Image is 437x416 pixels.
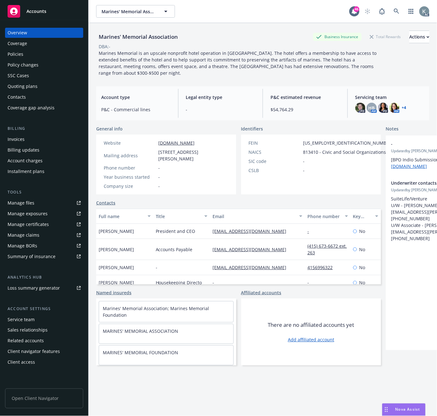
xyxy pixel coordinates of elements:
[99,264,134,271] span: [PERSON_NAME]
[376,5,388,18] a: Report a Bug
[241,125,263,132] span: Identifiers
[303,158,305,165] span: -
[96,33,180,41] div: Marines' Memorial Association
[249,167,301,174] div: CSLB
[5,134,83,144] a: Invoices
[8,230,39,240] div: Manage claims
[307,264,338,270] a: 4156996322
[8,357,35,367] div: Client access
[351,209,381,224] button: Key contact
[99,279,134,286] span: [PERSON_NAME]
[210,209,305,224] button: Email
[8,241,37,251] div: Manage BORs
[390,5,403,18] a: Search
[8,28,27,38] div: Overview
[156,213,201,220] div: Title
[5,49,83,59] a: Policies
[104,165,156,171] div: Phone number
[5,274,83,280] div: Analytics hub
[5,283,83,293] a: Loss summary generator
[359,264,365,271] span: No
[395,407,420,412] span: Nova Assist
[5,38,83,49] a: Coverage
[158,165,160,171] span: -
[271,94,340,101] span: P&C estimated revenue
[5,60,83,70] a: Policy changes
[213,246,291,252] a: [EMAIL_ADDRESS][DOMAIN_NAME]
[5,306,83,312] div: Account settings
[359,228,365,234] span: No
[5,347,83,357] a: Client navigator features
[213,280,219,286] a: -
[5,357,83,367] a: Client access
[99,246,134,253] span: [PERSON_NAME]
[405,5,417,18] a: Switch app
[103,350,178,355] a: MARINES' MEMORIAL FOUNDATION
[8,219,49,229] div: Manage certificates
[104,140,156,146] div: Website
[8,209,48,219] div: Manage exposures
[8,71,29,81] div: SSC Cases
[307,213,341,220] div: Phone number
[96,125,123,132] span: General info
[5,125,83,132] div: Billing
[353,213,371,220] div: Key contact
[158,174,160,180] span: -
[361,5,374,18] a: Start snowing
[5,166,83,176] a: Installment plans
[8,156,43,166] div: Account charges
[5,145,83,155] a: Billing updates
[213,264,291,270] a: [EMAIL_ADDRESS][DOMAIN_NAME]
[158,149,229,162] span: [STREET_ADDRESS][PERSON_NAME]
[5,71,83,81] a: SSC Cases
[359,279,365,286] span: No
[8,166,44,176] div: Installment plans
[367,33,404,41] div: Total Rewards
[8,347,60,357] div: Client navigator features
[5,156,83,166] a: Account charges
[8,145,39,155] div: Billing updates
[156,246,193,253] span: Accounts Payable
[419,6,429,16] img: photo
[307,243,347,256] a: (415) 673-6672 ext. 263
[386,125,399,133] span: Notes
[8,315,35,325] div: Service team
[5,209,83,219] a: Manage exposures
[303,167,305,174] span: -
[5,198,83,208] a: Manage files
[409,31,429,43] div: Actions
[5,241,83,251] a: Manage BORs
[96,199,115,206] a: Contacts
[5,251,83,262] a: Summary of insurance
[5,230,83,240] a: Manage claims
[249,140,301,146] div: FEIN
[8,134,25,144] div: Invoices
[355,103,365,113] img: photo
[5,189,83,195] div: Tools
[8,92,26,102] div: Contacts
[378,103,388,113] img: photo
[359,246,365,253] span: No
[307,228,314,234] a: -
[5,325,83,335] a: Sales relationships
[288,336,334,343] a: Add affiliated account
[8,325,48,335] div: Sales relationships
[156,264,157,271] span: -
[5,81,83,91] a: Quoting plans
[104,152,156,159] div: Mailing address
[249,149,301,155] div: NAICS
[8,81,38,91] div: Quoting plans
[5,389,83,408] span: Open Client Navigator
[213,228,291,234] a: [EMAIL_ADDRESS][DOMAIN_NAME]
[103,328,178,334] a: MARINES' MEMORIAL ASSOCIATION
[382,403,426,416] button: Nova Assist
[99,228,134,234] span: [PERSON_NAME]
[156,228,195,234] span: President and CEO
[5,103,83,113] a: Coverage gap analysis
[5,28,83,38] a: Overview
[5,315,83,325] a: Service team
[5,92,83,102] a: Contacts
[305,209,350,224] button: Phone number
[96,209,153,224] button: Full name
